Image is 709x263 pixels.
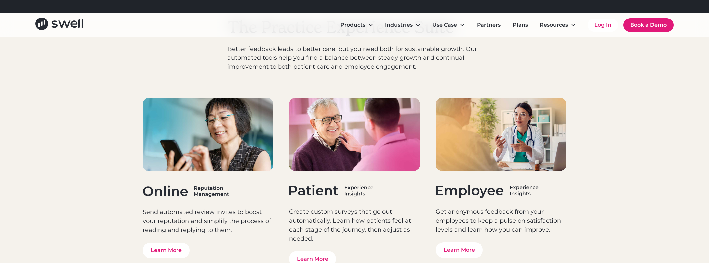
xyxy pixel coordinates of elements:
a: Log In [588,19,618,32]
iframe: Chat Widget [592,192,709,263]
a: Plans [507,19,533,32]
div: Resources [540,21,568,29]
div: Use Case [432,21,457,29]
div: Products [335,19,379,32]
p: Send automated review invites to boost your reputation and simplify the process of reading and re... [143,208,274,235]
div: Use Case [427,19,470,32]
a: Learn More [143,243,190,258]
p: Create custom surveys that go out automatically. Learn how patients feel at each stage of the jou... [289,207,420,243]
p: Get anonymous feedback from your employees to keep a pulse on satisfaction levels and learn how y... [436,207,567,234]
a: home [35,18,83,32]
div: Industries [385,21,413,29]
div: Resources [534,19,581,32]
a: Partners [472,19,506,32]
div: Products [340,21,365,29]
p: Better feedback leads to better care, but you need both for sustainable growth. Our automated too... [228,45,482,71]
div: Industries [380,19,426,32]
a: Learn More [436,242,483,258]
a: Book a Demo [623,18,674,32]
